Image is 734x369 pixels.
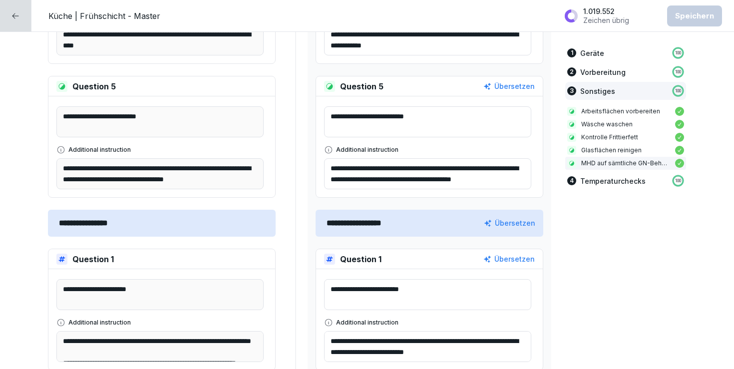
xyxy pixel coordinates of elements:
p: Glasflächen reinigen [581,146,670,155]
p: Question 1 [340,253,381,265]
p: Additional instruction [336,145,398,154]
p: Question 5 [72,80,116,92]
button: Speichern [667,5,722,26]
p: Additional instruction [68,318,131,327]
div: 3 [567,86,576,95]
p: Arbeitsflächen vorbereiten [581,107,670,116]
p: 100 [675,50,681,56]
p: 100 [675,88,681,94]
p: Sonstiges [580,86,615,96]
p: Vorbereitung [580,67,626,77]
button: Übersetzen [483,81,535,92]
p: Geräte [580,48,604,58]
button: Übersetzen [484,218,535,229]
p: Kontrolle Frittierfett [581,133,670,142]
p: Wäsche waschen [581,120,670,129]
p: Temperaturchecks [580,176,646,186]
div: Speichern [675,10,714,21]
div: 1 [567,48,576,57]
p: 100 [675,69,681,75]
div: 2 [567,67,576,76]
p: Additional instruction [336,318,398,327]
button: 1.019.552Zeichen übrig [559,3,658,28]
button: Übersetzen [483,254,535,265]
p: Zeichen übrig [583,16,629,25]
p: Additional instruction [68,145,131,154]
p: 100 [675,178,681,184]
p: Küche | Frühschicht - Master [48,10,160,22]
p: Question 1 [72,253,114,265]
div: 4 [567,176,576,185]
p: MHD auf sämtliche GN-Behälter [581,159,670,168]
p: Question 5 [340,80,383,92]
p: 1.019.552 [583,7,629,16]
